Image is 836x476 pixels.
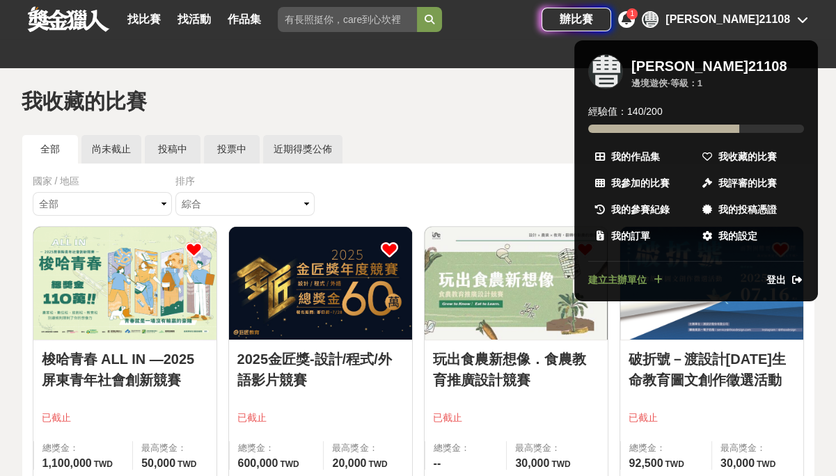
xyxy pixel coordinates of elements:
[588,104,663,119] span: 經驗值： 140 / 200
[588,273,647,287] span: 建立主辦單位
[696,170,803,196] a: 我評審的比賽
[668,77,670,90] span: ·
[696,223,803,248] a: 我的設定
[696,144,803,169] a: 我收藏的比賽
[766,273,804,287] a: 登出
[589,223,696,248] a: 我的訂單
[670,77,702,90] div: 等級： 1
[588,273,665,287] a: 建立主辦單位
[611,229,650,244] span: 我的訂單
[766,273,786,287] span: 登出
[611,176,670,191] span: 我參加的比賽
[588,54,623,89] div: 曹
[718,203,777,217] span: 我的投稿憑證
[589,197,696,222] a: 我的參賽紀錄
[630,10,634,17] span: 1
[631,77,668,90] div: 邊境遊俠
[589,144,696,169] a: 我的作品集
[718,150,777,164] span: 我收藏的比賽
[718,229,757,244] span: 我的設定
[542,8,611,31] a: 辦比賽
[611,150,660,164] span: 我的作品集
[631,58,787,74] div: [PERSON_NAME]21108
[589,170,696,196] a: 我參加的比賽
[611,203,670,217] span: 我的參賽紀錄
[696,197,803,222] a: 我的投稿憑證
[718,176,777,191] span: 我評審的比賽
